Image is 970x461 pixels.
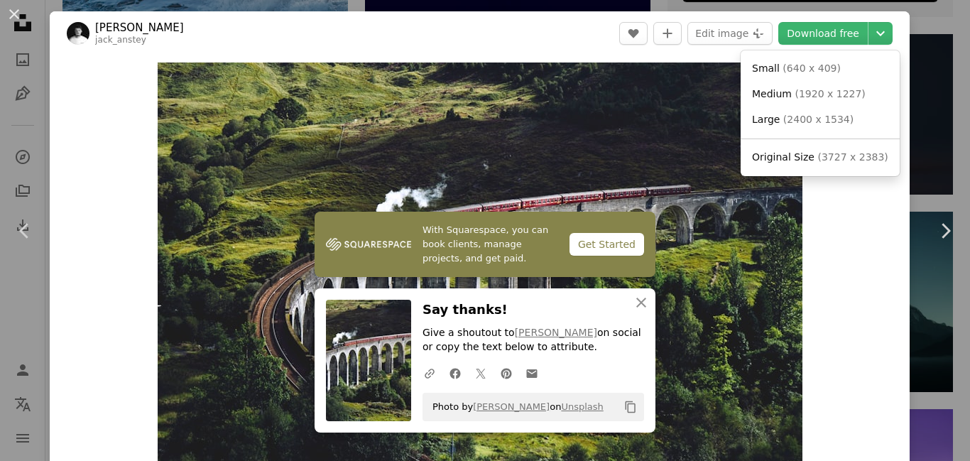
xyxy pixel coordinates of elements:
span: Medium [752,88,792,99]
div: Choose download size [741,50,900,176]
span: ( 3727 x 2383 ) [817,151,888,163]
span: Large [752,114,780,125]
span: ( 2400 x 1534 ) [783,114,854,125]
span: ( 640 x 409 ) [783,63,841,74]
span: ( 1920 x 1227 ) [795,88,865,99]
span: Original Size [752,151,814,163]
button: Choose download size [868,22,893,45]
span: Small [752,63,780,74]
